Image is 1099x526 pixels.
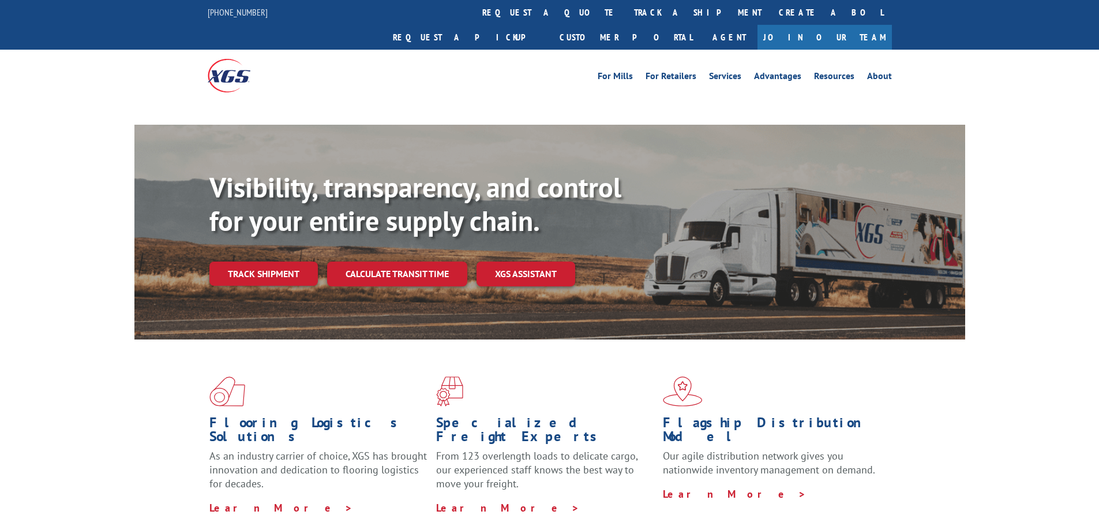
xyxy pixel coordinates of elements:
[436,416,654,449] h1: Specialized Freight Experts
[598,72,633,84] a: For Mills
[209,262,318,286] a: Track shipment
[327,262,467,286] a: Calculate transit time
[754,72,801,84] a: Advantages
[208,6,268,18] a: [PHONE_NUMBER]
[663,487,807,501] a: Learn More >
[867,72,892,84] a: About
[701,25,757,50] a: Agent
[663,416,881,449] h1: Flagship Distribution Model
[209,449,427,490] span: As an industry carrier of choice, XGS has brought innovation and dedication to flooring logistics...
[646,72,696,84] a: For Retailers
[436,501,580,514] a: Learn More >
[477,262,575,286] a: XGS ASSISTANT
[209,376,245,406] img: xgs-icon-total-supply-chain-intelligence-red
[209,501,353,514] a: Learn More >
[209,169,621,238] b: Visibility, transparency, and control for your entire supply chain.
[757,25,892,50] a: Join Our Team
[814,72,854,84] a: Resources
[436,449,654,501] p: From 123 overlength loads to delicate cargo, our experienced staff knows the best way to move you...
[663,376,703,406] img: xgs-icon-flagship-distribution-model-red
[709,72,741,84] a: Services
[436,376,463,406] img: xgs-icon-focused-on-flooring-red
[209,416,427,449] h1: Flooring Logistics Solutions
[384,25,551,50] a: Request a pickup
[551,25,701,50] a: Customer Portal
[663,449,875,476] span: Our agile distribution network gives you nationwide inventory management on demand.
